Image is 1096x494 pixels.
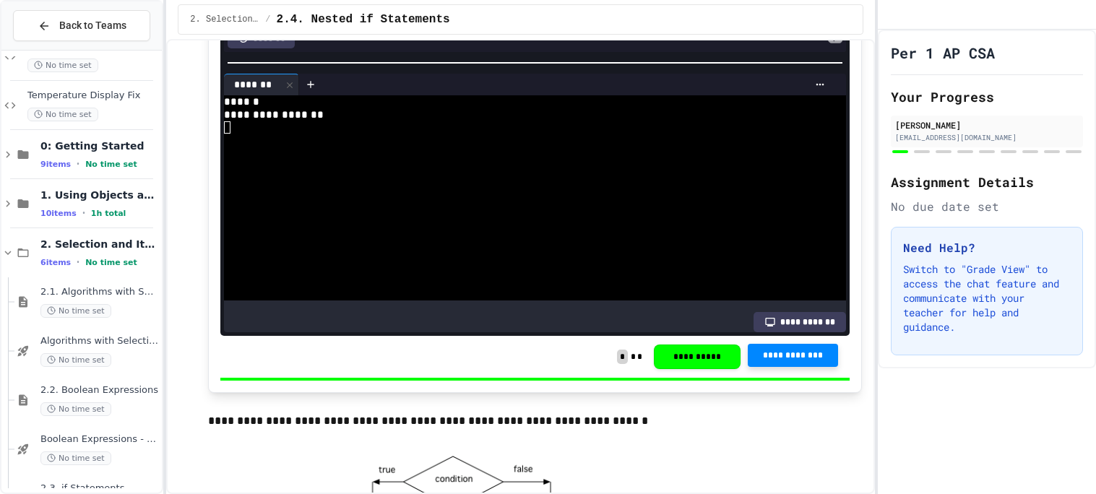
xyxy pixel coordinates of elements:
span: 1. Using Objects and Methods [40,188,159,201]
span: 2. Selection and Iteration [190,14,259,25]
span: 9 items [40,160,71,169]
div: [PERSON_NAME] [895,118,1079,131]
span: No time set [85,160,137,169]
span: Temperature Display Fix [27,90,159,102]
span: • [77,256,79,268]
span: 6 items [40,258,71,267]
span: • [82,207,85,219]
span: Boolean Expressions - Quiz [40,433,159,446]
span: No time set [40,304,111,318]
h3: Need Help? [903,239,1071,256]
span: / [265,14,270,25]
span: No time set [40,402,111,416]
span: 10 items [40,209,77,218]
span: No time set [40,451,111,465]
span: No time set [27,108,98,121]
span: 1h total [91,209,126,218]
span: Algorithms with Selection and Repetition - Topic 2.1 [40,335,159,347]
span: 2. Selection and Iteration [40,238,159,251]
span: 2.1. Algorithms with Selection and Repetition [40,286,159,298]
p: Switch to "Grade View" to access the chat feature and communicate with your teacher for help and ... [903,262,1071,334]
span: • [77,158,79,170]
div: [EMAIL_ADDRESS][DOMAIN_NAME] [895,132,1079,143]
h2: Your Progress [891,87,1083,107]
span: 2.4. Nested if Statements [277,11,450,28]
h2: Assignment Details [891,172,1083,192]
span: No time set [85,258,137,267]
span: 2.2. Boolean Expressions [40,384,159,396]
span: Back to Teams [59,18,126,33]
div: No due date set [891,198,1083,215]
h1: Per 1 AP CSA [891,43,995,63]
span: No time set [27,58,98,72]
span: 0: Getting Started [40,139,159,152]
span: No time set [40,353,111,367]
